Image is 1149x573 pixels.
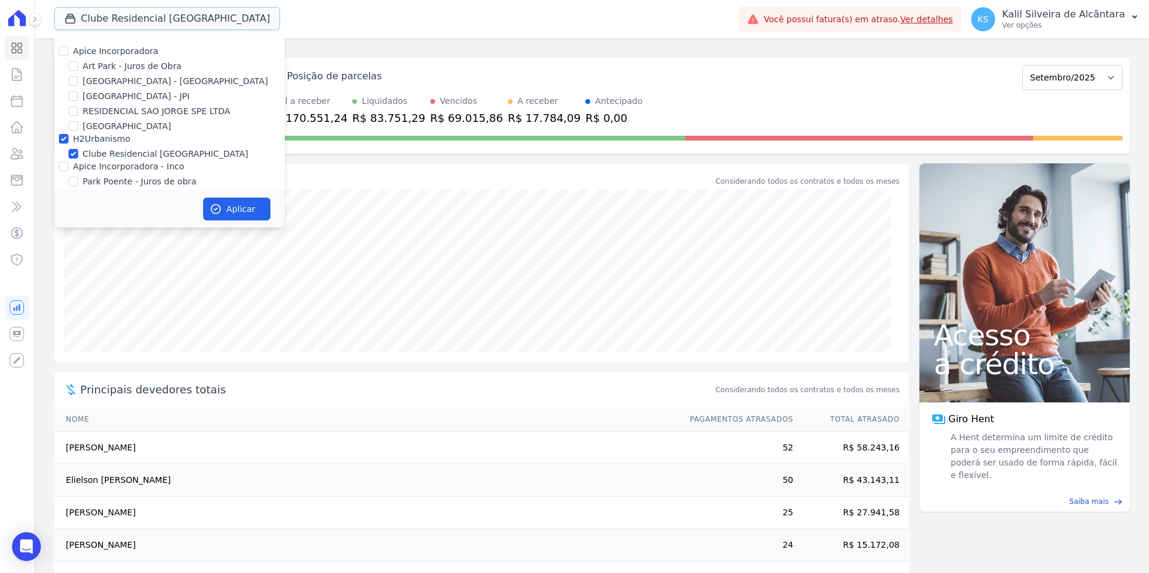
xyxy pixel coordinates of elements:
[948,431,1118,482] span: A Hent determina um limite de crédito para o seu empreendimento que poderá ser usado de forma ráp...
[934,350,1115,378] span: a crédito
[1002,8,1125,20] p: Kalil Silveira de Alcântara
[362,95,407,108] div: Liquidados
[934,321,1115,350] span: Acesso
[54,407,678,432] th: Nome
[440,95,477,108] div: Vencidos
[794,432,909,464] td: R$ 58.243,16
[54,464,678,497] td: Elielson [PERSON_NAME]
[595,95,642,108] div: Antecipado
[678,432,794,464] td: 52
[83,148,248,160] label: Clube Residencial [GEOGRAPHIC_DATA]
[678,407,794,432] th: Pagamentos Atrasados
[948,412,994,426] span: Giro Hent
[268,110,348,126] div: R$ 170.551,24
[508,110,581,126] div: R$ 17.784,09
[83,105,231,118] label: RESIDENCIAL SAO JORGE SPE LTDA
[83,120,171,133] label: [GEOGRAPHIC_DATA]
[678,529,794,562] td: 24
[83,60,181,73] label: Art Park - Juros de Obra
[517,95,558,108] div: A receber
[794,407,909,432] th: Total Atrasado
[764,13,953,26] span: Você possui fatura(s) em atraso.
[54,529,678,562] td: [PERSON_NAME]
[287,69,382,83] div: Posição de parcelas
[430,110,503,126] div: R$ 69.015,86
[83,175,197,188] label: Park Poente - Juros de obra
[585,110,642,126] div: R$ 0,00
[54,432,678,464] td: [PERSON_NAME]
[73,162,184,171] label: Apice Incorporadora - Inco
[73,46,159,56] label: Apice Incorporadora
[1002,20,1125,30] p: Ver opções
[12,532,41,561] div: Open Intercom Messenger
[203,198,270,220] button: Aplicar
[81,381,713,398] span: Principais devedores totais
[83,90,190,103] label: [GEOGRAPHIC_DATA] - JPI
[1114,497,1123,506] span: east
[716,176,900,187] div: Considerando todos os contratos e todos os meses
[83,75,268,88] label: [GEOGRAPHIC_DATA] - [GEOGRAPHIC_DATA]
[73,134,130,144] label: H2Urbanismo
[54,7,281,30] button: Clube Residencial [GEOGRAPHIC_DATA]
[678,464,794,497] td: 50
[794,464,909,497] td: R$ 43.143,11
[900,14,953,24] a: Ver detalhes
[927,496,1123,507] a: Saiba mais east
[962,2,1149,36] button: KS Kalil Silveira de Alcântara Ver opções
[54,497,678,529] td: [PERSON_NAME]
[978,15,989,23] span: KS
[81,173,713,189] div: Saldo devedor total
[716,384,900,395] span: Considerando todos os contratos e todos os meses
[268,95,348,108] div: Total a receber
[794,497,909,529] td: R$ 27.941,58
[1069,496,1109,507] span: Saiba mais
[352,110,425,126] div: R$ 83.751,29
[678,497,794,529] td: 25
[794,529,909,562] td: R$ 15.172,08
